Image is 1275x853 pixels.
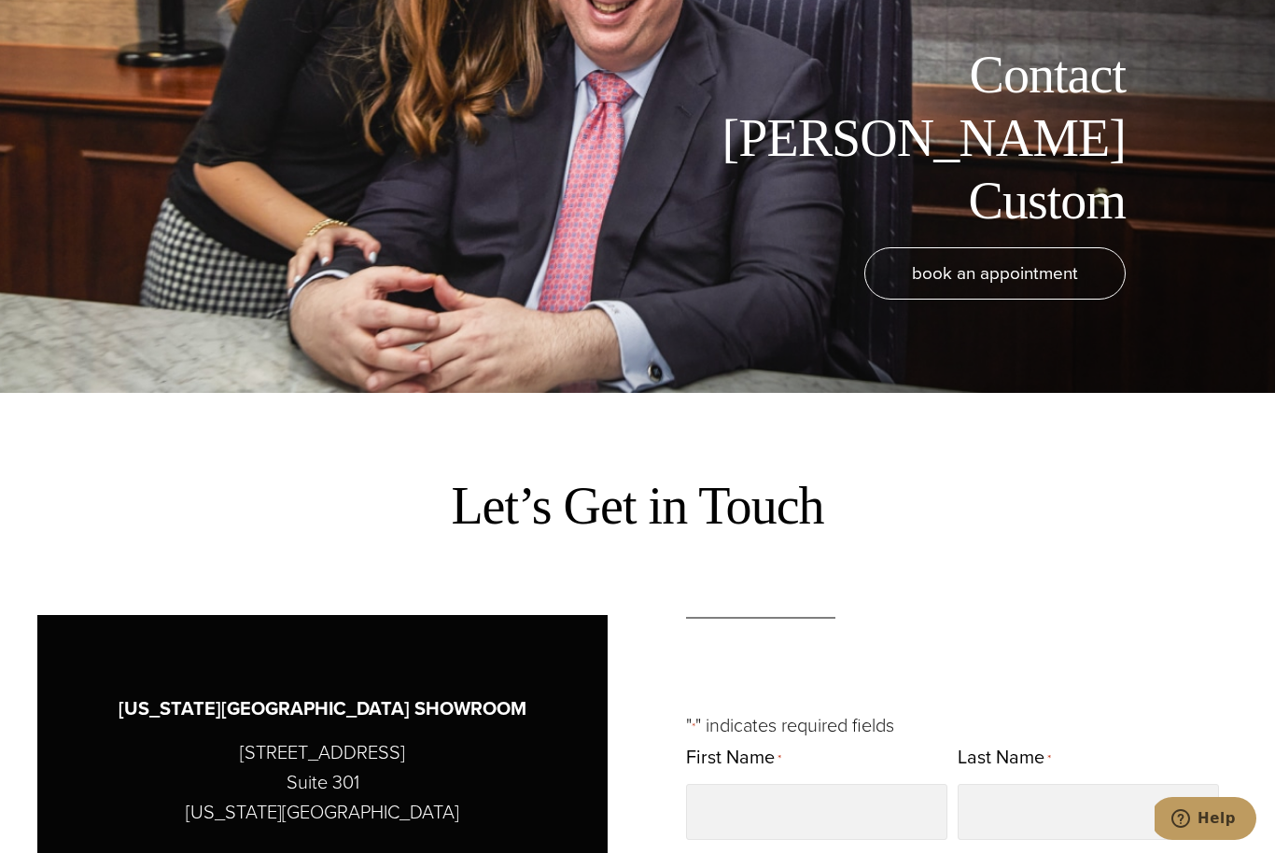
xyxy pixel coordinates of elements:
[451,472,823,539] h2: Let’s Get in Touch
[706,44,1126,232] h1: Contact [PERSON_NAME] Custom
[958,740,1051,776] label: Last Name
[119,694,526,723] h3: [US_STATE][GEOGRAPHIC_DATA] SHOWROOM
[686,710,1219,740] p: " " indicates required fields
[686,740,781,776] label: First Name
[864,247,1126,300] a: book an appointment
[1155,797,1256,844] iframe: Opens a widget where you can chat to one of our agents
[912,259,1078,287] span: book an appointment
[186,737,459,827] p: [STREET_ADDRESS] Suite 301 [US_STATE][GEOGRAPHIC_DATA]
